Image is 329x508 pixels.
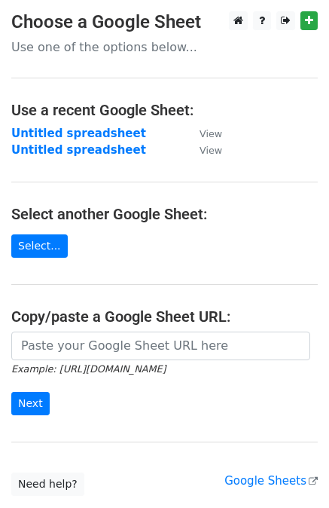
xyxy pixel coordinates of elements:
small: View [200,145,222,156]
h4: Copy/paste a Google Sheet URL: [11,308,318,326]
small: View [200,128,222,139]
input: Next [11,392,50,415]
a: Untitled spreadsheet [11,127,146,140]
h4: Use a recent Google Sheet: [11,101,318,119]
p: Use one of the options below... [11,39,318,55]
h4: Select another Google Sheet: [11,205,318,223]
a: Select... [11,234,68,258]
a: Untitled spreadsheet [11,143,146,157]
small: Example: [URL][DOMAIN_NAME] [11,363,166,375]
a: Google Sheets [224,474,318,488]
a: View [184,143,222,157]
input: Paste your Google Sheet URL here [11,332,310,360]
a: View [184,127,222,140]
a: Need help? [11,473,84,496]
h3: Choose a Google Sheet [11,11,318,33]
